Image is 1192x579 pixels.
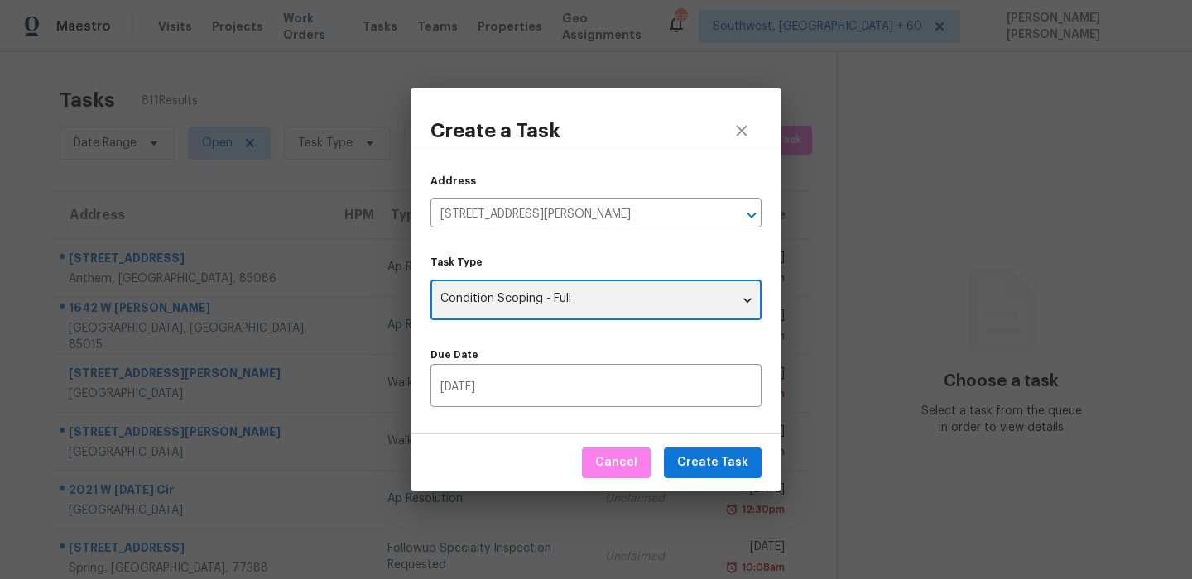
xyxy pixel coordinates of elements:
[740,203,763,227] button: Open
[430,176,476,186] label: Address
[722,111,762,151] button: close
[582,447,651,478] button: Cancel
[430,119,560,142] h3: Create a Task
[595,452,637,473] span: Cancel
[430,280,762,320] div: Condition Scoping - Full
[430,202,715,227] input: Search by address
[664,447,762,478] button: Create Task
[430,257,762,267] label: Task Type
[677,452,748,473] span: Create Task
[430,350,762,360] label: Due Date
